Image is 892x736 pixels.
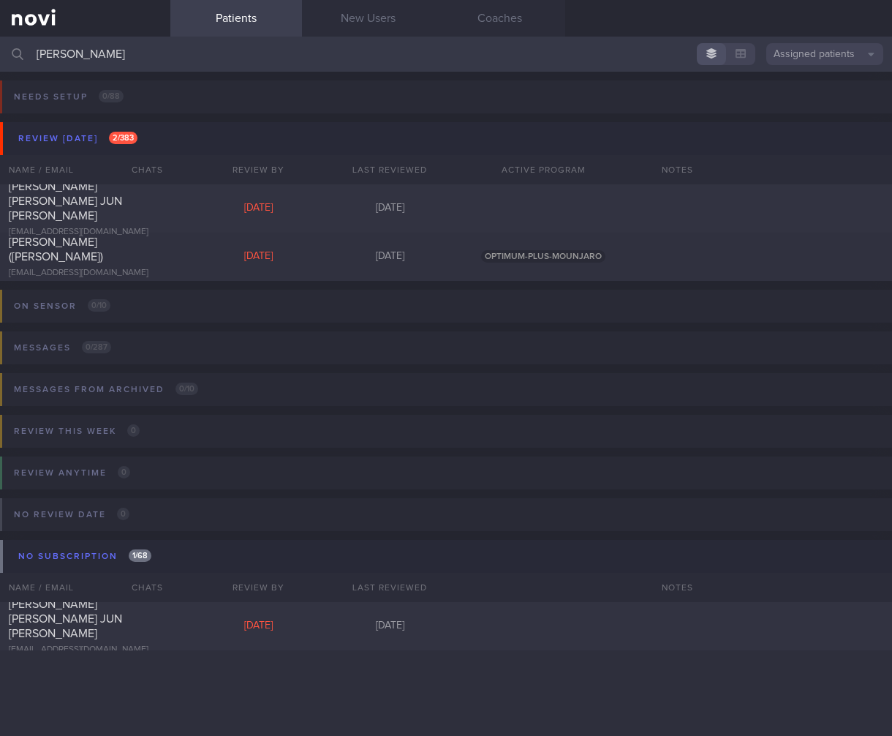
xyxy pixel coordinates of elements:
[10,380,202,399] div: Messages from Archived
[324,573,456,602] div: Last Reviewed
[10,463,134,483] div: Review anytime
[324,155,456,184] div: Last Reviewed
[10,87,127,107] div: Needs setup
[9,268,162,279] div: [EMAIL_ADDRESS][DOMAIN_NAME]
[653,573,892,602] div: Notes
[653,155,892,184] div: Notes
[99,90,124,102] span: 0 / 88
[15,547,155,566] div: No subscription
[9,181,122,222] span: [PERSON_NAME] [PERSON_NAME] JUN [PERSON_NAME]
[324,202,456,215] div: [DATE]
[112,155,170,184] div: Chats
[127,424,140,437] span: 0
[324,620,456,633] div: [DATE]
[175,383,198,395] span: 0 / 10
[10,338,115,358] div: Messages
[456,155,631,184] div: Active Program
[118,466,130,478] span: 0
[9,236,103,263] span: [PERSON_NAME] ([PERSON_NAME])
[9,645,162,656] div: [EMAIL_ADDRESS][DOMAIN_NAME]
[9,227,162,238] div: [EMAIL_ADDRESS][DOMAIN_NAME]
[481,250,605,263] span: OPTIMUM-PLUS-MOUNJARO
[10,296,114,316] div: On sensor
[9,598,122,639] span: [PERSON_NAME] [PERSON_NAME] JUN [PERSON_NAME]
[192,202,324,215] div: [DATE]
[112,573,170,602] div: Chats
[10,505,133,525] div: No review date
[88,299,110,312] span: 0 / 10
[129,549,151,562] span: 1 / 68
[192,250,324,263] div: [DATE]
[192,620,324,633] div: [DATE]
[192,573,324,602] div: Review By
[10,421,143,441] div: Review this week
[324,250,456,263] div: [DATE]
[15,129,141,149] div: Review [DATE]
[82,341,111,353] span: 0 / 287
[192,155,324,184] div: Review By
[109,132,137,144] span: 2 / 383
[766,43,883,65] button: Assigned patients
[117,508,129,520] span: 0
